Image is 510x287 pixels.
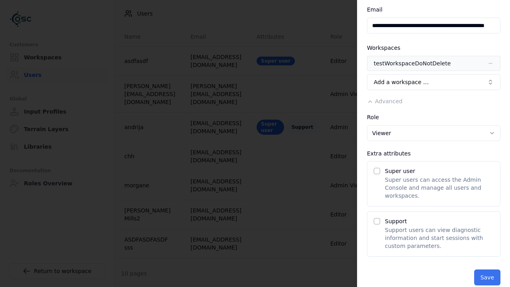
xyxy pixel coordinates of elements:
label: Workspaces [367,45,400,51]
span: Advanced [375,98,402,104]
button: Advanced [367,97,402,105]
div: testWorkspaceDoNotDelete [374,59,451,67]
label: Support [385,218,407,224]
label: Email [367,6,382,13]
label: Super user [385,168,415,174]
p: Support users can view diagnostic information and start sessions with custom parameters. [385,226,494,250]
label: Role [367,114,379,120]
span: Add a workspace … [374,78,429,86]
div: Extra attributes [367,151,500,156]
button: Save [474,269,500,285]
p: Super users can access the Admin Console and manage all users and workspaces. [385,176,494,200]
